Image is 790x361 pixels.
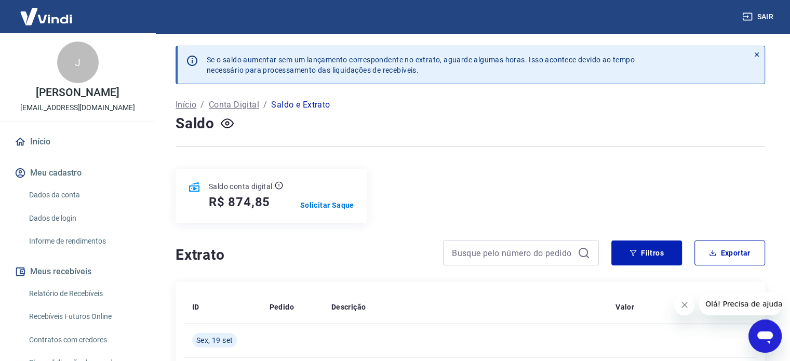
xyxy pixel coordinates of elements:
[270,302,294,312] p: Pedido
[12,1,80,32] img: Vindi
[25,329,143,351] a: Contratos com credores
[748,319,782,353] iframe: Botão para abrir a janela de mensagens
[694,240,765,265] button: Exportar
[271,99,330,111] p: Saldo e Extrato
[209,194,270,210] h5: R$ 874,85
[176,99,196,111] a: Início
[615,302,634,312] p: Valor
[12,130,143,153] a: Início
[25,283,143,304] a: Relatório de Recebíveis
[25,184,143,206] a: Dados da conta
[6,7,87,16] span: Olá! Precisa de ajuda?
[57,42,99,83] div: J
[740,7,778,26] button: Sair
[331,302,366,312] p: Descrição
[207,55,635,75] p: Se o saldo aumentar sem um lançamento correspondente no extrato, aguarde algumas horas. Isso acon...
[209,181,273,192] p: Saldo conta digital
[36,87,119,98] p: [PERSON_NAME]
[300,200,354,210] a: Solicitar Saque
[176,245,431,265] h4: Extrato
[25,231,143,252] a: Informe de rendimentos
[25,306,143,327] a: Recebíveis Futuros Online
[263,99,267,111] p: /
[192,302,199,312] p: ID
[25,208,143,229] a: Dados de login
[176,113,215,134] h4: Saldo
[452,245,573,261] input: Busque pelo número do pedido
[209,99,259,111] a: Conta Digital
[699,292,782,315] iframe: Mensagem da empresa
[20,102,135,113] p: [EMAIL_ADDRESS][DOMAIN_NAME]
[611,240,682,265] button: Filtros
[196,335,233,345] span: Sex, 19 set
[674,295,695,315] iframe: Fechar mensagem
[12,260,143,283] button: Meus recebíveis
[12,162,143,184] button: Meu cadastro
[200,99,204,111] p: /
